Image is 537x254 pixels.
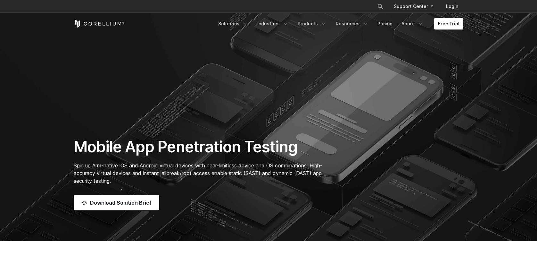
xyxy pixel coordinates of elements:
a: Corellium Home [74,20,125,28]
a: Login [441,1,463,12]
a: Download Solution Brief [74,195,159,210]
a: Support Center [389,1,438,12]
a: Industries [253,18,293,30]
a: Solutions [214,18,252,30]
div: Navigation Menu [214,18,463,30]
span: Download Solution Brief [90,199,152,207]
button: Search [375,1,386,12]
a: Pricing [374,18,396,30]
a: Products [294,18,331,30]
a: Free Trial [434,18,463,30]
a: About [398,18,428,30]
span: Spin up Arm-native iOS and Android virtual devices with near-limitless device and OS combinations... [74,162,322,184]
div: Navigation Menu [369,1,463,12]
a: Resources [332,18,372,30]
h1: Mobile App Penetration Testing [74,137,329,157]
